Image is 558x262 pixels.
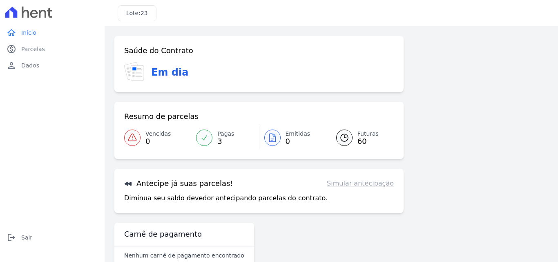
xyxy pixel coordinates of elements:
h3: Lote: [126,9,148,18]
h3: Em dia [151,65,188,80]
span: 0 [286,138,310,145]
span: Pagas [217,130,234,138]
a: Emitidas 0 [259,126,326,149]
h3: Antecipe já suas parcelas! [124,179,233,188]
a: Futuras 60 [326,126,394,149]
a: homeInício [3,25,101,41]
span: 23 [141,10,148,16]
a: Vencidas 0 [124,126,191,149]
span: Futuras [357,130,379,138]
h3: Resumo de parcelas [124,112,199,121]
a: Simular antecipação [327,179,394,188]
span: Sair [21,233,32,242]
i: person [7,60,16,70]
a: logoutSair [3,229,101,246]
span: Parcelas [21,45,45,53]
a: paidParcelas [3,41,101,57]
p: Nenhum carnê de pagamento encontrado [124,251,244,260]
a: personDados [3,57,101,74]
span: 3 [217,138,234,145]
span: 60 [357,138,379,145]
span: Emitidas [286,130,310,138]
h3: Saúde do Contrato [124,46,193,56]
p: Diminua seu saldo devedor antecipando parcelas do contrato. [124,193,328,203]
a: Pagas 3 [191,126,259,149]
i: paid [7,44,16,54]
i: logout [7,233,16,242]
span: Dados [21,61,39,69]
span: Vencidas [145,130,171,138]
span: 0 [145,138,171,145]
i: home [7,28,16,38]
h3: Carnê de pagamento [124,229,202,239]
span: Início [21,29,36,37]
